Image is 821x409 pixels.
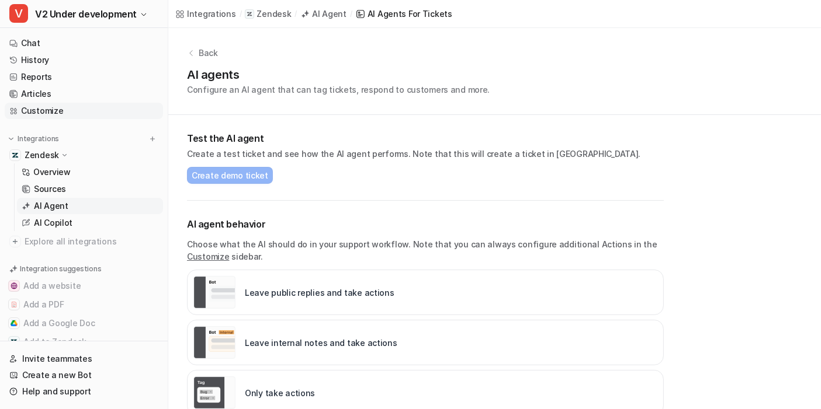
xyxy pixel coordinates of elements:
p: Integration suggestions [20,264,101,274]
img: Add a PDF [11,301,18,308]
div: AI Agents for tickets [368,8,452,20]
img: Only take actions [193,376,235,409]
a: Integrations [175,8,236,20]
button: Integrations [5,133,63,145]
span: Explore all integrations [25,232,158,251]
h2: Test the AI agent [187,131,664,145]
p: AI Copilot [34,217,72,229]
span: / [295,9,297,19]
span: / [240,9,242,19]
a: Articles [5,86,163,102]
a: AI Agents for tickets [356,8,452,20]
button: Create demo ticket [187,167,273,184]
a: Sources [17,181,163,197]
span: V [9,4,28,23]
p: Integrations [18,134,59,144]
div: AI Agent [312,8,347,20]
a: Customize [5,103,163,119]
p: AI Agent [34,200,68,212]
p: Back [199,47,218,59]
button: Add a websiteAdd a website [5,277,163,295]
a: Customize [187,251,229,261]
img: Add a Google Doc [11,320,18,327]
p: AI agent behavior [187,217,664,231]
a: AI Agent [300,8,347,20]
p: Sources [34,183,66,195]
img: explore all integrations [9,236,21,247]
a: Create a new Bot [5,367,163,383]
a: Overview [17,164,163,180]
p: Create a test ticket and see how the AI agent performs. Note that this will create a ticket in [G... [187,148,664,160]
p: Leave internal notes and take actions [245,337,397,349]
p: Choose what the AI should do in your support workflow. Note that you can always configure additio... [187,238,664,263]
a: Chat [5,35,163,51]
p: Leave public replies and take actions [245,286,394,299]
div: live::external_reply [187,270,664,315]
a: AI Agent [17,198,163,214]
img: Leave internal notes and take actions [193,326,235,359]
p: Only take actions [245,387,315,399]
div: live::internal_reply [187,320,664,365]
p: Zendesk [257,8,291,20]
p: Zendesk [25,149,59,161]
a: Invite teammates [5,351,163,367]
a: Zendesk [245,8,291,20]
img: Leave public replies and take actions [193,276,235,309]
h1: AI agents [187,66,490,83]
span: V2 Under development [35,6,137,22]
span: Create demo ticket [192,169,268,181]
img: menu_add.svg [148,135,157,143]
a: History [5,52,163,68]
img: expand menu [7,135,15,143]
a: Help and support [5,383,163,400]
a: Reports [5,69,163,85]
span: / [350,9,352,19]
img: Add a website [11,282,18,289]
button: Add to ZendeskAdd to Zendesk [5,333,163,351]
a: Explore all integrations [5,233,163,250]
a: AI Copilot [17,215,163,231]
button: Add a Google DocAdd a Google Doc [5,314,163,333]
img: Add to Zendesk [11,338,18,345]
p: Overview [33,166,71,178]
button: Add a PDFAdd a PDF [5,295,163,314]
p: Configure an AI agent that can tag tickets, respond to customers and more. [187,83,490,96]
div: Integrations [187,8,236,20]
img: Zendesk [12,152,19,159]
